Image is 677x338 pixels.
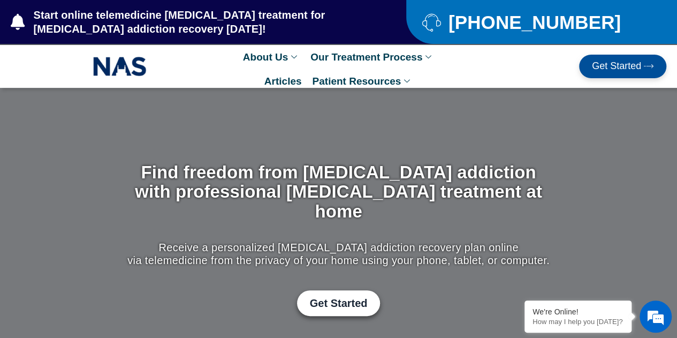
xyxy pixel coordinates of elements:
a: Get Started [579,55,666,78]
a: Patient Resources [307,69,418,93]
div: Get Started with Suboxone Treatment by filling-out this new patient packet form [125,290,552,316]
p: How may I help you today? [533,318,623,326]
h1: Find freedom from [MEDICAL_DATA] addiction with professional [MEDICAL_DATA] treatment at home [125,163,552,221]
span: Get Started [310,297,368,310]
a: Start online telemedicine [MEDICAL_DATA] treatment for [MEDICAL_DATA] addiction recovery [DATE]! [11,8,363,36]
p: Receive a personalized [MEDICAL_DATA] addiction recovery plan online via telemedicine from the pr... [125,241,552,267]
a: Our Treatment Process [305,45,439,69]
span: [PHONE_NUMBER] [446,16,621,29]
a: [PHONE_NUMBER] [422,13,650,32]
div: We're Online! [533,307,623,316]
span: Start online telemedicine [MEDICAL_DATA] treatment for [MEDICAL_DATA] addiction recovery [DATE]! [31,8,364,36]
span: Get Started [592,61,641,72]
img: NAS_email_signature-removebg-preview.png [93,54,147,79]
a: Get Started [297,290,381,316]
a: About Us [238,45,305,69]
a: Articles [259,69,307,93]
